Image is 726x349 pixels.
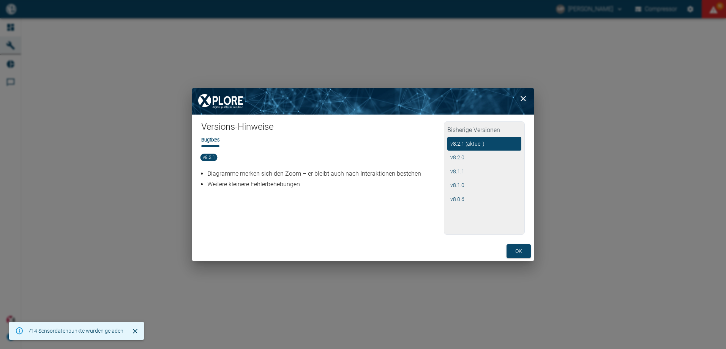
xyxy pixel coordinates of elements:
button: v8.2.0 [447,151,521,165]
p: Diagramme merken sich den Zoom – er bleibt auch nach Interaktionen bestehen [207,169,442,178]
button: v8.0.6 [447,192,521,206]
span: v8.2.1 [200,154,218,161]
button: v8.1.0 [447,178,521,192]
h1: Versions-Hinweise [201,121,444,136]
button: ok [507,244,531,258]
div: 714 Sensordatenpunkte wurden geladen [28,324,123,338]
h2: Bisherige Versionen [447,125,521,137]
img: XPLORE Logo [192,88,249,115]
button: close [516,91,531,106]
img: background image [192,88,534,115]
li: Bugfixes [201,136,219,143]
button: v8.1.1 [447,165,521,179]
p: Weitere kleinere Fehlerbehebungen [207,180,442,189]
button: Schließen [129,325,141,337]
button: v8.2.1 (aktuell) [447,137,521,151]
